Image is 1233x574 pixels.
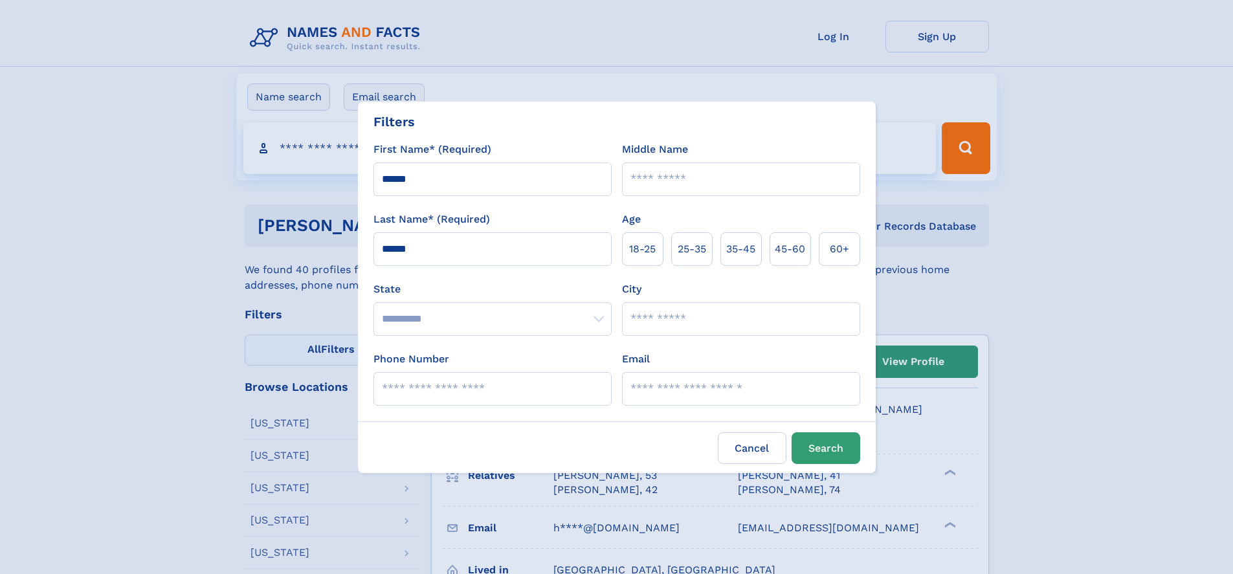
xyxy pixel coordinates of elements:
label: City [622,281,641,297]
span: 45‑60 [775,241,805,257]
div: Filters [373,112,415,131]
span: 25‑35 [678,241,706,257]
label: Phone Number [373,351,449,367]
label: Age [622,212,641,227]
span: 35‑45 [726,241,755,257]
label: Email [622,351,650,367]
label: Last Name* (Required) [373,212,490,227]
label: First Name* (Required) [373,142,491,157]
span: 18‑25 [629,241,656,257]
span: 60+ [830,241,849,257]
button: Search [792,432,860,464]
label: Cancel [718,432,786,464]
label: State [373,281,612,297]
label: Middle Name [622,142,688,157]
